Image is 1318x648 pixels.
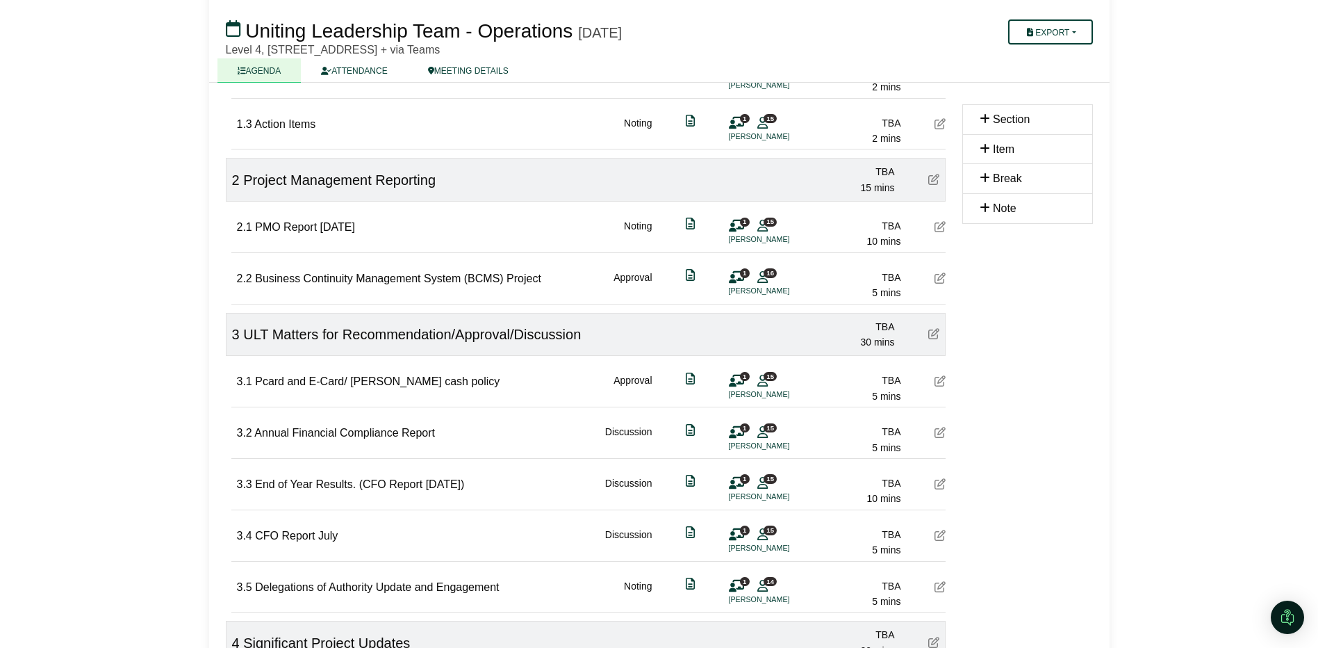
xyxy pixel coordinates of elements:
[804,527,901,542] div: TBA
[740,474,750,483] span: 1
[804,115,901,131] div: TBA
[764,474,777,483] span: 15
[729,234,833,245] li: [PERSON_NAME]
[872,442,900,453] span: 5 mins
[605,476,652,507] div: Discussion
[232,327,240,342] span: 3
[729,285,833,297] li: [PERSON_NAME]
[255,375,500,387] span: Pcard and E-Card/ [PERSON_NAME] cash policy
[729,131,833,143] li: [PERSON_NAME]
[798,319,895,334] div: TBA
[804,218,901,234] div: TBA
[217,58,302,83] a: AGENDA
[740,372,750,381] span: 1
[255,581,499,593] span: Delegations of Authority Update and Engagement
[226,44,440,56] span: Level 4, [STREET_ADDRESS] + via Teams
[993,143,1014,155] span: Item
[804,578,901,594] div: TBA
[764,114,777,123] span: 15
[729,491,833,503] li: [PERSON_NAME]
[254,427,435,439] span: Annual Financial Compliance Report
[872,544,900,556] span: 5 mins
[624,218,652,250] div: Noting
[255,273,541,284] span: Business Continuity Management System (BCMS) Project
[740,577,750,586] span: 1
[301,58,407,83] a: ATTENDANCE
[740,526,750,535] span: 1
[605,424,652,455] div: Discussion
[255,221,355,233] span: PMO Report [DATE]
[243,327,581,342] span: ULT Matters for Recommendation/Approval/Discussion
[729,79,833,91] li: [PERSON_NAME]
[993,172,1022,184] span: Break
[798,627,895,642] div: TBA
[729,389,833,400] li: [PERSON_NAME]
[254,118,315,130] span: Action Items
[764,372,777,381] span: 15
[860,337,894,348] span: 30 mins
[237,375,252,387] span: 3.1
[613,373,652,404] div: Approval
[764,577,777,586] span: 14
[237,427,252,439] span: 3.2
[613,270,652,301] div: Approval
[764,268,777,277] span: 16
[243,172,436,188] span: Project Management Reporting
[237,530,252,542] span: 3.4
[237,118,252,130] span: 1.3
[729,542,833,554] li: [PERSON_NAME]
[624,115,652,147] div: Noting
[872,287,900,298] span: 5 mins
[408,58,529,83] a: MEETING DETAILS
[1271,601,1304,634] div: Open Intercom Messenger
[872,391,900,402] span: 5 mins
[740,114,750,123] span: 1
[804,270,901,285] div: TBA
[872,596,900,607] span: 5 mins
[605,527,652,558] div: Discussion
[237,478,252,490] span: 3.3
[624,578,652,610] div: Noting
[578,24,622,41] div: [DATE]
[255,530,338,542] span: CFO Report July
[729,594,833,606] li: [PERSON_NAME]
[255,478,464,490] span: End of Year Results. (CFO Report [DATE])
[764,423,777,432] span: 15
[740,218,750,227] span: 1
[872,81,900,92] span: 2 mins
[804,373,901,388] div: TBA
[866,236,900,247] span: 10 mins
[729,440,833,452] li: [PERSON_NAME]
[804,476,901,491] div: TBA
[860,182,894,193] span: 15 mins
[993,113,1030,125] span: Section
[764,218,777,227] span: 15
[1008,19,1092,44] button: Export
[245,20,572,42] span: Uniting Leadership Team - Operations
[798,164,895,179] div: TBA
[866,493,900,504] span: 10 mins
[804,424,901,439] div: TBA
[237,581,252,593] span: 3.5
[232,172,240,188] span: 2
[740,268,750,277] span: 1
[740,423,750,432] span: 1
[764,526,777,535] span: 15
[993,202,1016,214] span: Note
[872,133,900,144] span: 2 mins
[237,273,252,284] span: 2.2
[237,221,252,233] span: 2.1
